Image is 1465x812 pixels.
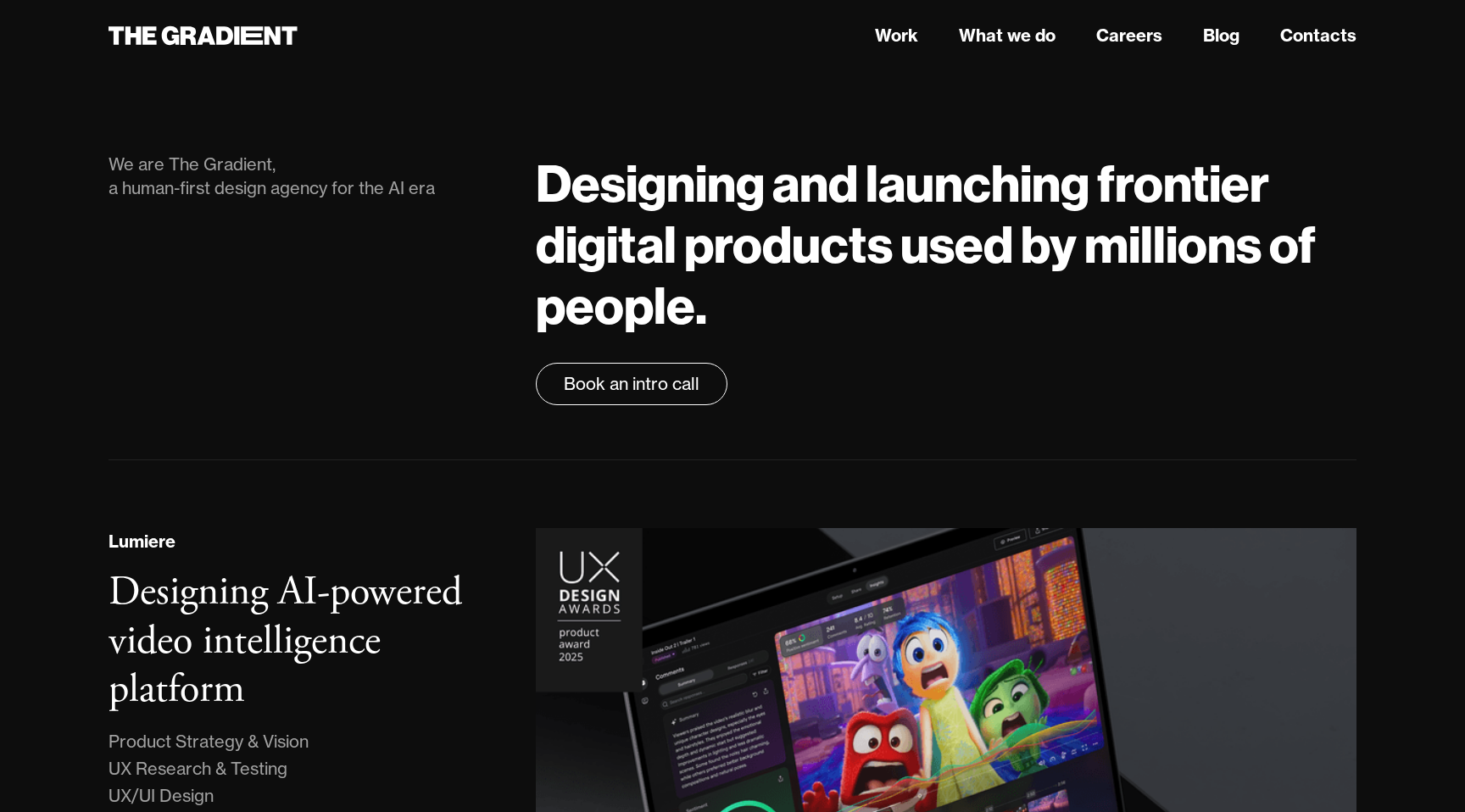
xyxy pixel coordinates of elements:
[109,529,175,554] div: Lumiere
[1203,23,1239,48] a: Blog
[959,23,1056,48] a: What we do
[1280,23,1356,48] a: Contacts
[536,363,727,405] a: Book an intro call
[109,728,309,809] div: Product Strategy & Vision UX Research & Testing UX/UI Design
[109,566,462,715] h3: Designing AI-powered video intelligence platform
[875,23,918,48] a: Work
[109,153,502,200] div: We are The Gradient, a human-first design agency for the AI era
[536,153,1356,336] h1: Designing and launching frontier digital products used by millions of people.
[1096,23,1162,48] a: Careers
